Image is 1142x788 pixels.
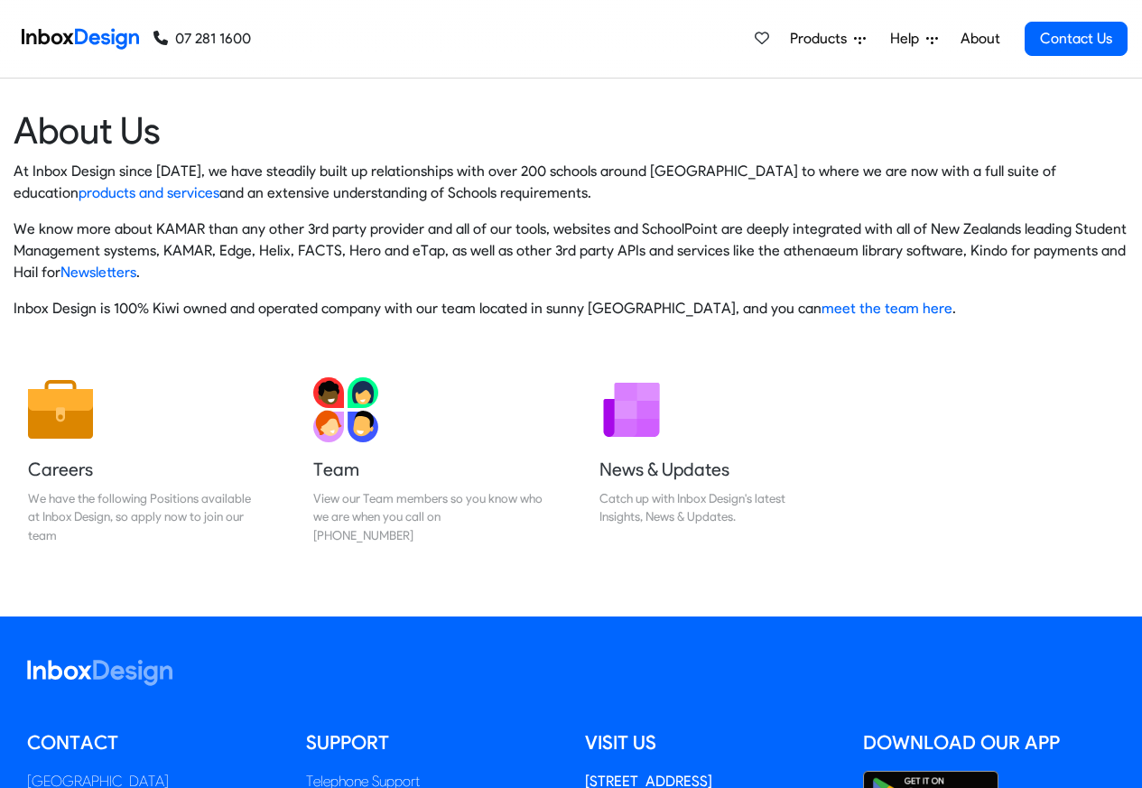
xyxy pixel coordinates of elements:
div: View our Team members so you know who we are when you call on [PHONE_NUMBER] [313,489,543,544]
a: Team View our Team members so you know who we are when you call on [PHONE_NUMBER] [299,363,557,559]
h5: News & Updates [599,457,829,482]
a: Products [783,21,873,57]
img: 2022_01_13_icon_team.svg [313,377,378,442]
div: Catch up with Inbox Design's latest Insights, News & Updates. [599,489,829,526]
a: About [955,21,1005,57]
a: meet the team here [822,300,952,317]
div: We have the following Positions available at Inbox Design, so apply now to join our team [28,489,257,544]
h5: Download our App [863,729,1115,756]
img: 2022_01_13_icon_job.svg [28,377,93,442]
heading: About Us [14,107,1128,153]
img: 2022_01_12_icon_newsletter.svg [599,377,664,442]
p: Inbox Design is 100% Kiwi owned and operated company with our team located in sunny [GEOGRAPHIC_D... [14,298,1128,320]
a: News & Updates Catch up with Inbox Design's latest Insights, News & Updates. [585,363,843,559]
a: products and services [79,184,219,201]
span: Products [790,28,854,50]
h5: Visit us [585,729,837,756]
a: Help [883,21,945,57]
a: Careers We have the following Positions available at Inbox Design, so apply now to join our team [14,363,272,559]
h5: Team [313,457,543,482]
h5: Support [306,729,558,756]
a: Contact Us [1025,22,1128,56]
a: Newsletters [60,264,136,281]
h5: Contact [27,729,279,756]
h5: Careers [28,457,257,482]
p: At Inbox Design since [DATE], we have steadily built up relationships with over 200 schools aroun... [14,161,1128,204]
a: 07 281 1600 [153,28,251,50]
img: logo_inboxdesign_white.svg [27,660,172,686]
span: Help [890,28,926,50]
p: We know more about KAMAR than any other 3rd party provider and all of our tools, websites and Sch... [14,218,1128,283]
